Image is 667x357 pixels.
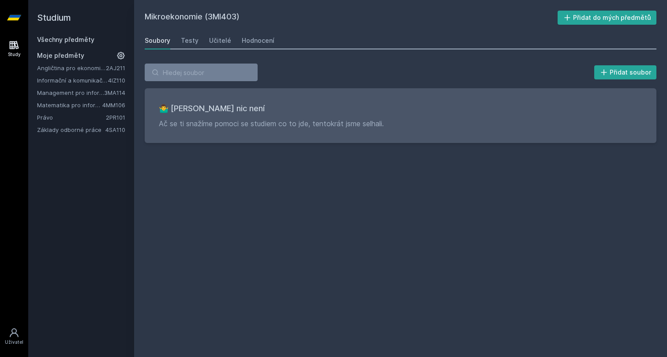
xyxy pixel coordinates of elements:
[37,88,104,97] a: Management pro informatiky a statistiky
[102,101,125,109] a: 4MM106
[37,101,102,109] a: Matematika pro informatiky
[242,32,274,49] a: Hodnocení
[209,36,231,45] div: Učitelé
[37,113,106,122] a: Právo
[242,36,274,45] div: Hodnocení
[106,114,125,121] a: 2PR101
[37,51,84,60] span: Moje předměty
[145,32,170,49] a: Soubory
[145,36,170,45] div: Soubory
[105,126,125,133] a: 4SA110
[159,118,642,129] p: Ač se ti snažíme pomoci se studiem co to jde, tentokrát jsme selhali.
[2,323,26,350] a: Uživatel
[181,36,199,45] div: Testy
[5,339,23,346] div: Uživatel
[209,32,231,49] a: Učitelé
[159,102,642,115] h3: 🤷‍♂️ [PERSON_NAME] nic není
[37,64,106,72] a: Angličtina pro ekonomická studia 1 (B2/C1)
[594,65,657,79] button: Přidat soubor
[37,76,108,85] a: Informační a komunikační technologie
[106,64,125,71] a: 2AJ211
[8,51,21,58] div: Study
[2,35,26,62] a: Study
[104,89,125,96] a: 3MA114
[37,125,105,134] a: Základy odborné práce
[181,32,199,49] a: Testy
[37,36,94,43] a: Všechny předměty
[558,11,657,25] button: Přidat do mých předmětů
[108,77,125,84] a: 4IZ110
[145,11,558,25] h2: Mikroekonomie (3MI403)
[145,64,258,81] input: Hledej soubor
